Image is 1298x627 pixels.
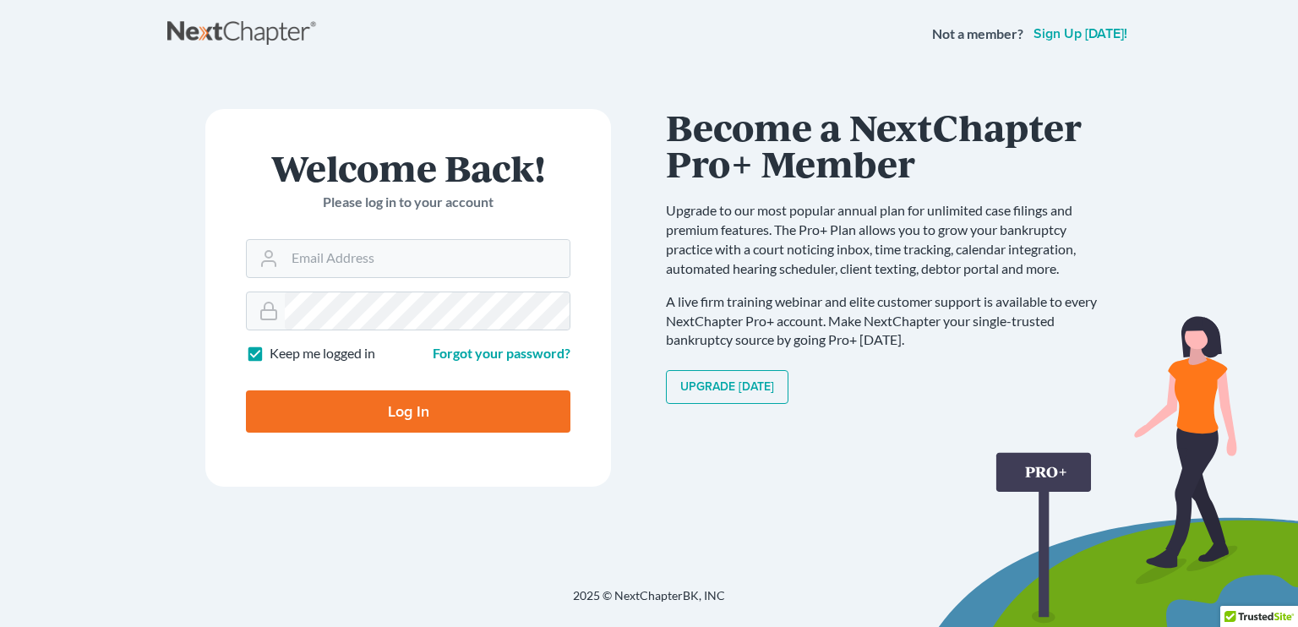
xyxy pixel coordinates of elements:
label: Keep me logged in [270,344,375,363]
div: 2025 © NextChapterBK, INC [167,587,1131,618]
input: Email Address [285,240,570,277]
a: Forgot your password? [433,345,570,361]
a: Upgrade [DATE] [666,370,788,404]
p: A live firm training webinar and elite customer support is available to every NextChapter Pro+ ac... [666,292,1114,351]
h1: Become a NextChapter Pro+ Member [666,109,1114,181]
input: Log In [246,390,570,433]
strong: Not a member? [932,25,1023,44]
p: Please log in to your account [246,193,570,212]
h1: Welcome Back! [246,150,570,186]
p: Upgrade to our most popular annual plan for unlimited case filings and premium features. The Pro+... [666,201,1114,278]
a: Sign up [DATE]! [1030,27,1131,41]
